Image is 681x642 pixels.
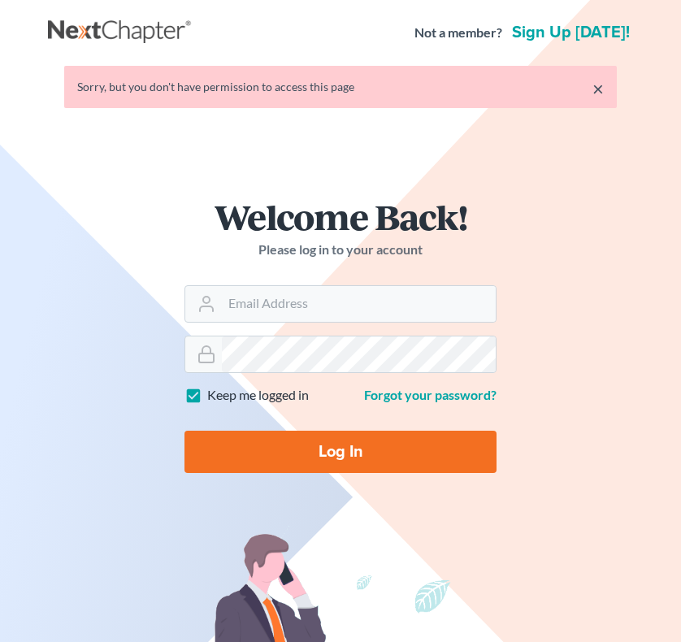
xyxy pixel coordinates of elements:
a: × [592,79,604,98]
input: Email Address [222,286,496,322]
strong: Not a member? [414,24,502,42]
h1: Welcome Back! [184,199,497,234]
a: Forgot your password? [364,387,497,402]
a: Sign up [DATE]! [509,24,633,41]
div: Sorry, but you don't have permission to access this page [77,79,604,95]
p: Please log in to your account [184,241,497,259]
label: Keep me logged in [207,386,309,405]
input: Log In [184,431,497,473]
